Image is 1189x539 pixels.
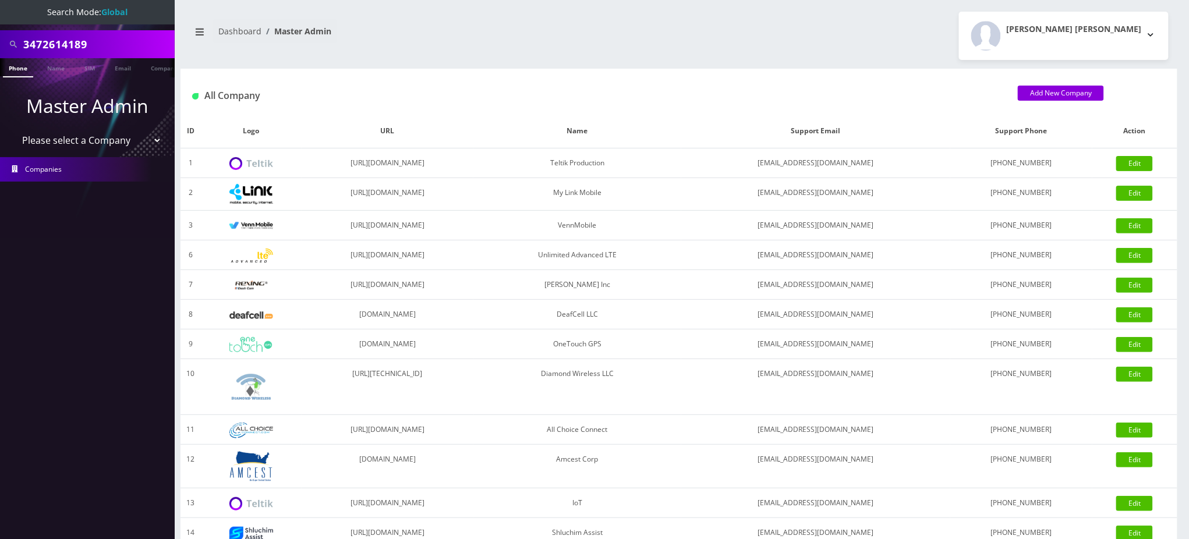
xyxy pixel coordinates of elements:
[109,58,137,76] a: Email
[1116,248,1153,263] a: Edit
[302,178,473,211] td: [URL][DOMAIN_NAME]
[1116,278,1153,293] a: Edit
[79,58,101,76] a: SIM
[473,114,681,148] th: Name
[41,58,70,76] a: Name
[181,488,200,518] td: 13
[1116,218,1153,233] a: Edit
[959,12,1169,60] button: [PERSON_NAME] [PERSON_NAME]
[473,148,681,178] td: Teltik Production
[302,211,473,240] td: [URL][DOMAIN_NAME]
[473,240,681,270] td: Unlimited Advanced LTE
[229,451,273,482] img: Amcest Corp
[950,359,1092,415] td: [PHONE_NUMBER]
[681,415,950,445] td: [EMAIL_ADDRESS][DOMAIN_NAME]
[1116,186,1153,201] a: Edit
[302,240,473,270] td: [URL][DOMAIN_NAME]
[181,270,200,300] td: 7
[681,148,950,178] td: [EMAIL_ADDRESS][DOMAIN_NAME]
[1116,367,1153,382] a: Edit
[302,114,473,148] th: URL
[302,300,473,329] td: [DOMAIN_NAME]
[23,33,172,55] input: Search All Companies
[473,329,681,359] td: OneTouch GPS
[229,184,273,204] img: My Link Mobile
[229,337,273,352] img: OneTouch GPS
[302,359,473,415] td: [URL][TECHNICAL_ID]
[681,211,950,240] td: [EMAIL_ADDRESS][DOMAIN_NAME]
[681,240,950,270] td: [EMAIL_ADDRESS][DOMAIN_NAME]
[950,300,1092,329] td: [PHONE_NUMBER]
[229,497,273,510] img: IoT
[181,178,200,211] td: 2
[950,178,1092,211] td: [PHONE_NUMBER]
[473,270,681,300] td: [PERSON_NAME] Inc
[681,329,950,359] td: [EMAIL_ADDRESS][DOMAIN_NAME]
[229,222,273,230] img: VennMobile
[473,488,681,518] td: IoT
[681,114,950,148] th: Support Email
[1018,86,1104,101] a: Add New Company
[229,249,273,263] img: Unlimited Advanced LTE
[200,114,302,148] th: Logo
[473,445,681,488] td: Amcest Corp
[473,415,681,445] td: All Choice Connect
[302,270,473,300] td: [URL][DOMAIN_NAME]
[181,148,200,178] td: 1
[181,300,200,329] td: 8
[473,359,681,415] td: Diamond Wireless LLC
[181,415,200,445] td: 11
[181,114,200,148] th: ID
[950,114,1092,148] th: Support Phone
[950,211,1092,240] td: [PHONE_NUMBER]
[681,359,950,415] td: [EMAIL_ADDRESS][DOMAIN_NAME]
[218,26,261,37] a: Dashboard
[950,445,1092,488] td: [PHONE_NUMBER]
[950,488,1092,518] td: [PHONE_NUMBER]
[950,415,1092,445] td: [PHONE_NUMBER]
[229,157,273,171] img: Teltik Production
[1007,24,1142,34] h2: [PERSON_NAME] [PERSON_NAME]
[229,280,273,291] img: Rexing Inc
[229,423,273,438] img: All Choice Connect
[681,178,950,211] td: [EMAIL_ADDRESS][DOMAIN_NAME]
[181,445,200,488] td: 12
[950,329,1092,359] td: [PHONE_NUMBER]
[1116,452,1153,467] a: Edit
[1092,114,1177,148] th: Action
[1116,156,1153,171] a: Edit
[950,270,1092,300] td: [PHONE_NUMBER]
[681,445,950,488] td: [EMAIL_ADDRESS][DOMAIN_NAME]
[181,240,200,270] td: 6
[302,148,473,178] td: [URL][DOMAIN_NAME]
[681,300,950,329] td: [EMAIL_ADDRESS][DOMAIN_NAME]
[3,58,33,77] a: Phone
[473,300,681,329] td: DeafCell LLC
[261,25,331,37] li: Master Admin
[1116,496,1153,511] a: Edit
[181,359,200,415] td: 10
[189,19,670,52] nav: breadcrumb
[192,93,199,100] img: All Company
[1116,423,1153,438] a: Edit
[181,211,200,240] td: 3
[47,6,128,17] span: Search Mode:
[302,415,473,445] td: [URL][DOMAIN_NAME]
[473,178,681,211] td: My Link Mobile
[950,148,1092,178] td: [PHONE_NUMBER]
[302,445,473,488] td: [DOMAIN_NAME]
[229,311,273,319] img: DeafCell LLC
[145,58,184,76] a: Company
[302,329,473,359] td: [DOMAIN_NAME]
[181,329,200,359] td: 9
[101,6,128,17] strong: Global
[1116,337,1153,352] a: Edit
[1116,307,1153,322] a: Edit
[302,488,473,518] td: [URL][DOMAIN_NAME]
[26,164,62,174] span: Companies
[473,211,681,240] td: VennMobile
[950,240,1092,270] td: [PHONE_NUMBER]
[229,365,273,409] img: Diamond Wireless LLC
[681,270,950,300] td: [EMAIL_ADDRESS][DOMAIN_NAME]
[681,488,950,518] td: [EMAIL_ADDRESS][DOMAIN_NAME]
